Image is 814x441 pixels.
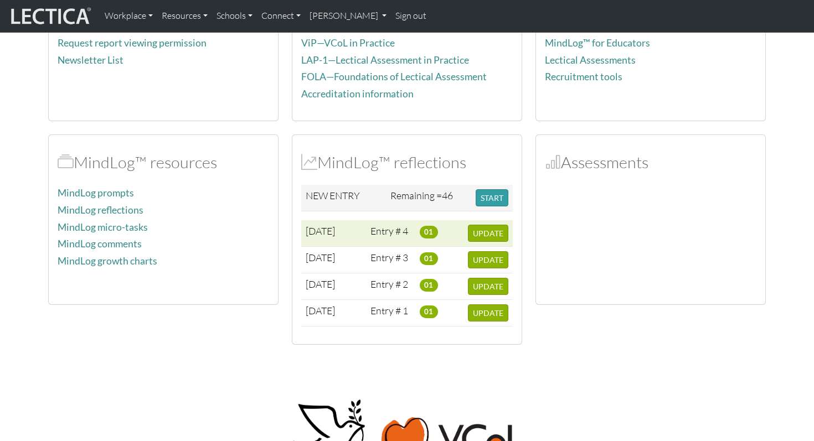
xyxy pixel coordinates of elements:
a: MindLog™ for Educators [545,37,650,49]
span: Assessments [545,152,561,172]
a: MindLog growth charts [58,255,157,267]
td: NEW ENTRY [301,185,386,211]
button: UPDATE [468,304,508,321]
a: Sign out [391,4,431,28]
td: Remaining = [386,185,471,211]
td: Entry # 3 [366,247,415,273]
td: Entry # 1 [366,300,415,326]
a: ViP—VCoL in Practice [301,37,395,49]
a: Request report viewing permission [58,37,207,49]
span: MindLog [301,152,317,172]
a: MindLog micro-tasks [58,221,148,233]
td: Entry # 4 [366,220,415,247]
a: [PERSON_NAME] [305,4,391,28]
span: 01 [420,252,438,264]
a: Schools [212,4,257,28]
a: FOLA—Foundations of Lectical Assessment [301,71,487,82]
span: UPDATE [473,255,503,264]
span: UPDATE [473,229,503,238]
img: lecticalive [8,6,91,27]
button: UPDATE [468,225,508,242]
a: MindLog prompts [58,187,134,199]
a: MindLog reflections [58,204,143,216]
a: Accreditation information [301,88,414,100]
a: MindLog comments [58,238,142,250]
span: [DATE] [306,304,335,317]
a: Workplace [100,4,157,28]
span: [DATE] [306,225,335,237]
h2: Assessments [545,153,756,172]
button: UPDATE [468,278,508,295]
span: MindLog™ resources [58,152,74,172]
td: Entry # 2 [366,273,415,300]
span: [DATE] [306,278,335,290]
span: 01 [420,305,438,318]
span: UPDATE [473,308,503,318]
button: UPDATE [468,251,508,268]
span: UPDATE [473,282,503,291]
a: Resources [157,4,212,28]
a: Recruitment tools [545,71,622,82]
span: 01 [420,279,438,291]
h2: MindLog™ reflections [301,153,513,172]
button: START [476,189,508,206]
span: 46 [442,189,453,201]
a: Newsletter List [58,54,123,66]
a: Connect [257,4,305,28]
h2: MindLog™ resources [58,153,269,172]
span: 01 [420,226,438,238]
a: LAP-1—Lectical Assessment in Practice [301,54,469,66]
span: [DATE] [306,251,335,263]
a: Lectical Assessments [545,54,636,66]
